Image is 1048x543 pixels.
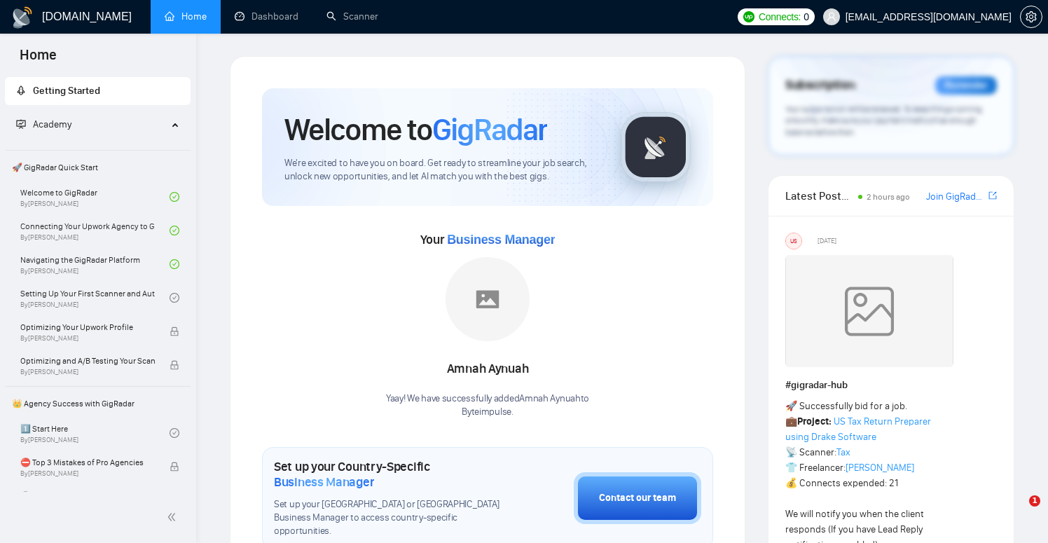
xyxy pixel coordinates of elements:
h1: # gigradar-hub [785,378,997,393]
img: upwork-logo.png [743,11,754,22]
span: export [988,190,997,201]
a: US Tax Return Preparer using Drake Software [785,415,931,443]
strong: Project: [797,415,832,427]
a: Connecting Your Upwork Agency to GigRadarBy[PERSON_NAME] [20,215,170,246]
span: Optimizing Your Upwork Profile [20,320,155,334]
span: check-circle [170,259,179,269]
span: Optimizing and A/B Testing Your Scanner for Better Results [20,354,155,368]
span: setting [1021,11,1042,22]
button: Contact our team [574,472,701,524]
a: Setting Up Your First Scanner and Auto-BidderBy[PERSON_NAME] [20,282,170,313]
span: user [827,12,836,22]
img: placeholder.png [446,257,530,341]
span: [DATE] [818,235,836,247]
span: 2 hours ago [867,192,910,202]
span: Your subscription will be renewed. To keep things running smoothly, make sure your payment method... [785,104,982,137]
span: Latest Posts from the GigRadar Community [785,187,854,205]
img: logo [11,6,34,29]
span: lock [170,327,179,336]
img: gigradar-logo.png [621,112,691,182]
span: rocket [16,85,26,95]
a: setting [1020,11,1042,22]
a: Welcome to GigRadarBy[PERSON_NAME] [20,181,170,212]
a: searchScanner [326,11,378,22]
span: 👑 Agency Success with GigRadar [6,390,189,418]
a: export [988,189,997,202]
span: 0 [804,9,809,25]
span: check-circle [170,428,179,438]
span: check-circle [170,226,179,235]
span: Business Manager [274,474,374,490]
div: Amnah Aynuah [386,357,589,381]
h1: Set up your Country-Specific [274,459,504,490]
span: ⛔ Top 3 Mistakes of Pro Agencies [20,455,155,469]
button: setting [1020,6,1042,28]
span: fund-projection-screen [16,119,26,129]
a: dashboardDashboard [235,11,298,22]
iframe: Intercom live chat [1000,495,1034,529]
a: 1️⃣ Start HereBy[PERSON_NAME] [20,418,170,448]
div: Contact our team [599,490,676,506]
span: Business Manager [447,233,555,247]
span: Subscription [785,74,855,97]
a: Join GigRadar Slack Community [926,189,986,205]
span: By [PERSON_NAME] [20,469,155,478]
p: Byteimpulse . [386,406,589,419]
a: homeHome [165,11,207,22]
span: check-circle [170,293,179,303]
a: Navigating the GigRadar PlatformBy[PERSON_NAME] [20,249,170,280]
span: Academy [16,118,71,130]
a: Tax [836,446,850,458]
div: US [786,233,801,249]
span: 🚀 GigRadar Quick Start [6,153,189,181]
span: By [PERSON_NAME] [20,334,155,343]
img: weqQh+iSagEgQAAAABJRU5ErkJggg== [785,255,953,367]
span: Your [420,232,556,247]
span: check-circle [170,192,179,202]
span: 1 [1029,495,1040,507]
span: Getting Started [33,85,100,97]
span: GigRadar [432,111,547,149]
a: [PERSON_NAME] [846,462,914,474]
li: Getting Started [5,77,191,105]
span: Home [8,45,68,74]
span: lock [170,360,179,370]
span: double-left [167,510,181,524]
h1: Welcome to [284,111,547,149]
span: Academy [33,118,71,130]
div: Yaay! We have successfully added Amnah Aynuah to [386,392,589,419]
span: Connects: [759,9,801,25]
span: lock [170,462,179,472]
div: Reminder [935,76,997,95]
span: We're excited to have you on board. Get ready to streamline your job search, unlock new opportuni... [284,157,598,184]
span: By [PERSON_NAME] [20,368,155,376]
span: Set up your [GEOGRAPHIC_DATA] or [GEOGRAPHIC_DATA] Business Manager to access country-specific op... [274,498,504,538]
span: 🌚 Rookie Traps for New Agencies [20,489,155,503]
